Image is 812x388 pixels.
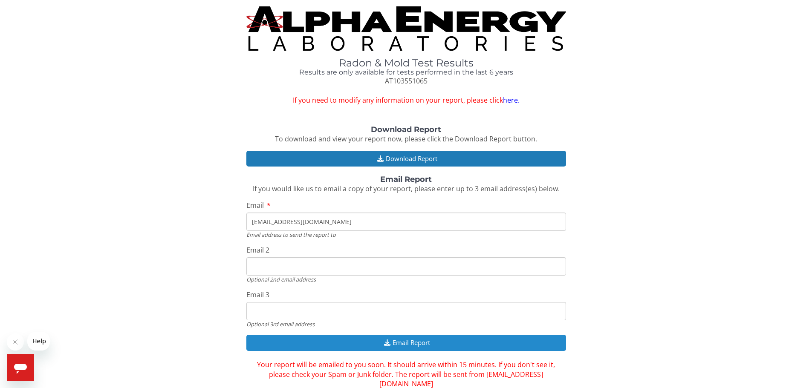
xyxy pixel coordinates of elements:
[246,151,566,167] button: Download Report
[246,201,264,210] span: Email
[27,332,50,351] iframe: Message from company
[246,6,566,51] img: TightCrop.jpg
[7,354,34,381] iframe: Button to launch messaging window
[246,231,566,239] div: Email address to send the report to
[7,333,24,351] iframe: Close message
[385,76,428,86] span: AT103551065
[246,335,566,351] button: Email Report
[253,184,560,193] span: If you would like us to email a copy of your report, please enter up to 3 email address(es) below.
[246,320,566,328] div: Optional 3rd email address
[503,95,520,105] a: here.
[275,134,537,144] span: To download and view your report now, please click the Download Report button.
[371,125,441,134] strong: Download Report
[246,290,269,299] span: Email 3
[380,175,432,184] strong: Email Report
[246,69,566,76] h4: Results are only available for tests performed in the last 6 years
[246,95,566,105] span: If you need to modify any information on your report, please click
[246,276,566,283] div: Optional 2nd email address
[246,245,269,255] span: Email 2
[246,57,566,69] h1: Radon & Mold Test Results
